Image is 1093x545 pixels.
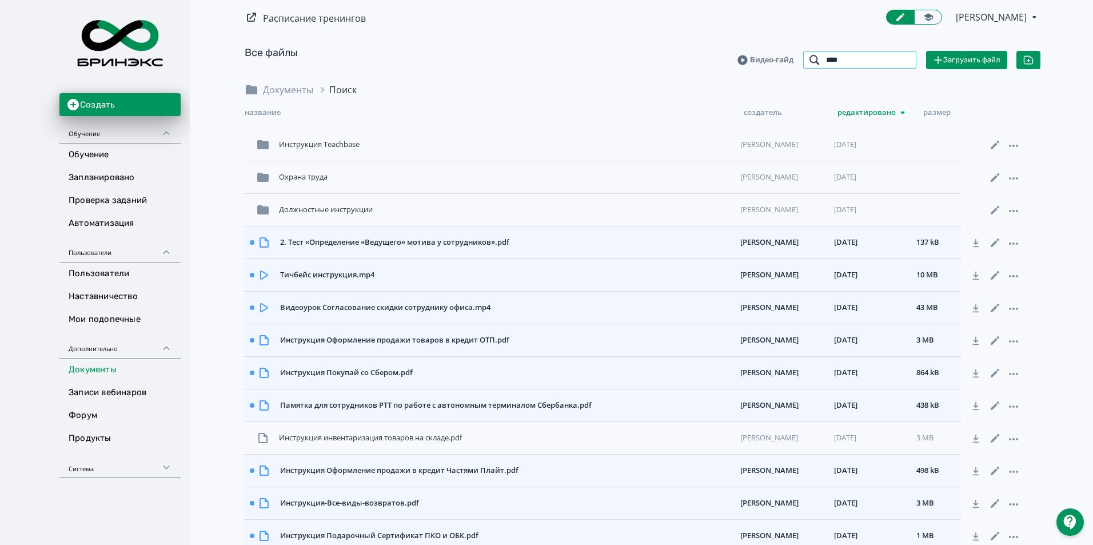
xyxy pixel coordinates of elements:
[923,106,969,120] div: Размер
[834,400,857,411] span: [DATE]
[276,363,736,383] div: Инструкция Покупай со Сбером.pdf
[744,106,837,120] div: Создатель
[59,308,181,331] a: Мои подопечные
[245,259,961,292] div: Тичбейс инструкция.mp4[PERSON_NAME][DATE]10 MB
[245,292,961,324] div: Видеоурок Согласование скидки сотруднику офиса.mp4[PERSON_NAME][DATE]43 MB
[59,93,181,116] button: Создать
[834,269,857,281] span: [DATE]
[912,363,961,383] div: 864 kB
[258,83,313,97] div: Документы
[276,493,736,514] div: Инструкция-Все-виды-возвратов.pdf
[274,134,736,155] div: Инструкция Teachbase
[736,167,829,188] div: [PERSON_NAME]
[245,487,961,520] div: Инструкция-Все-виды-возвратов.pdf[PERSON_NAME][DATE]3 MB
[737,54,793,66] a: Видео-гайд
[736,297,829,318] div: [PERSON_NAME]
[912,330,961,351] div: 3 MB
[912,265,961,285] div: 10 MB
[245,194,961,226] div: Должностные инструкции[PERSON_NAME][DATE]
[736,330,829,351] div: [PERSON_NAME]
[736,232,829,253] div: [PERSON_NAME]
[274,167,736,188] div: Охрана труда
[59,235,181,262] div: Пользователи
[59,359,181,381] a: Документы
[736,460,829,481] div: [PERSON_NAME]
[316,83,357,97] div: Поиск
[59,189,181,212] a: Проверка заданий
[736,363,829,383] div: [PERSON_NAME]
[59,144,181,166] a: Обучение
[59,116,181,144] div: Обучение
[912,460,961,481] div: 498 kB
[59,285,181,308] a: Наставничество
[276,395,736,416] div: Памятка для сотрудников РТТ по работе с автономным терминалом Сбербанка.pdf
[834,367,857,379] span: [DATE]
[956,10,1028,24] span: Айгуль Мингазова
[276,265,736,285] div: Тичбейс инструкция.mp4
[834,204,856,216] span: [DATE]
[59,212,181,235] a: Автоматизация
[245,129,961,161] div: Инструкция Teachbase[PERSON_NAME][DATE]
[736,200,829,220] div: [PERSON_NAME]
[245,389,961,422] div: Памятка для сотрудников РТТ по работе с автономным терминалом Сбербанка.pdf[PERSON_NAME][DATE]438 kB
[736,395,829,416] div: [PERSON_NAME]
[834,237,857,248] span: [DATE]
[736,134,829,155] div: [PERSON_NAME]
[263,12,366,25] a: Расписание тренингов
[276,330,736,351] div: Инструкция Оформление продажи товаров в кредит ОТП.pdf
[69,7,171,79] img: https://files.teachbase.ru/system/account/52438/logo/medium-8cc39d3de9861fc31387165adde7979b.png
[834,432,856,444] span: [DATE]
[276,232,736,253] div: 2. Тест «Определение «Ведущего» мотива у сотрудников».pdf
[914,10,942,25] a: Переключиться в режим ученика
[276,297,736,318] div: Видеоурок Согласование скидки сотруднику офиса.mp4
[834,302,857,313] span: [DATE]
[837,106,923,120] div: Редактировано
[912,493,961,514] div: 3 MB
[245,106,744,120] div: Название
[912,297,961,318] div: 43 MB
[736,265,829,285] div: [PERSON_NAME]
[245,324,961,357] div: Инструкция Оформление продажи товаров в кредит ОТП.pdf[PERSON_NAME][DATE]3 MB
[329,83,357,97] div: Поиск
[274,428,736,448] div: Инструкция инвентаризация товаров на складе.pdf
[912,232,961,253] div: 137 kB
[245,226,961,259] div: 2. Тест «Определение «Ведущего» мотива у сотрудников».pdf[PERSON_NAME][DATE]137 kB
[59,262,181,285] a: Пользователи
[834,335,857,346] span: [DATE]
[912,428,961,448] div: 3 MB
[834,498,857,509] span: [DATE]
[834,465,857,476] span: [DATE]
[736,493,829,514] div: [PERSON_NAME]
[276,460,736,481] div: Инструкция Оформление продажи в кредит Частями Плайт.pdf
[245,161,961,194] div: Охрана труда[PERSON_NAME][DATE]
[834,172,856,183] span: [DATE]
[926,51,1007,69] button: Загрузить файл
[736,428,829,448] div: [PERSON_NAME]
[59,166,181,189] a: Запланировано
[834,139,856,150] span: [DATE]
[834,530,857,542] span: [DATE]
[912,395,961,416] div: 438 kB
[59,381,181,404] a: Записи вебинаров
[274,200,736,220] div: Должностные инструкции
[245,46,298,59] a: Все файлы
[59,404,181,427] a: Форум
[59,427,181,450] a: Продукты
[59,331,181,359] div: Дополнительно
[245,422,961,455] div: Инструкция инвентаризация товаров на складе.pdf[PERSON_NAME][DATE]3 MB
[245,455,961,487] div: Инструкция Оформление продажи в кредит Частями Плайт.pdf[PERSON_NAME][DATE]498 kB
[245,357,961,389] div: Инструкция Покупай со Сбером.pdf[PERSON_NAME][DATE]864 kB
[59,450,181,478] div: Система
